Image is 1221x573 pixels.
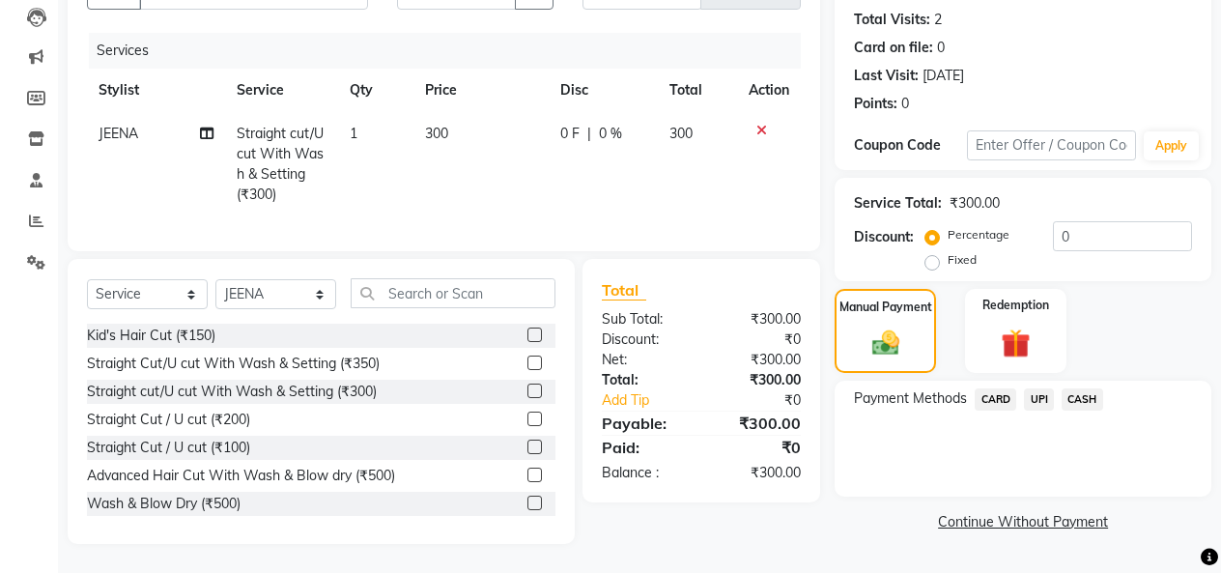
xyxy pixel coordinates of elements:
th: Disc [549,69,658,112]
span: CASH [1062,388,1103,411]
img: _cash.svg [864,328,908,358]
span: | [587,124,591,144]
div: Wash & Blow Dry (₹500) [87,494,241,514]
div: 2 [934,10,942,30]
div: Kid's Hair Cut (₹150) [87,326,215,346]
div: ₹0 [701,436,815,459]
label: Fixed [948,251,977,269]
div: [DATE] [923,66,964,86]
button: Apply [1144,131,1199,160]
div: Last Visit: [854,66,919,86]
a: Continue Without Payment [838,512,1207,532]
span: Total [602,280,646,301]
div: Paid: [587,436,701,459]
th: Total [658,69,737,112]
div: Discount: [854,227,914,247]
th: Price [413,69,548,112]
div: Total: [587,370,701,390]
div: ₹300.00 [701,412,815,435]
span: UPI [1024,388,1054,411]
div: Points: [854,94,897,114]
span: CARD [975,388,1016,411]
th: Service [225,69,338,112]
th: Action [737,69,801,112]
span: 300 [425,125,448,142]
div: Net: [587,350,701,370]
div: ₹300.00 [701,309,815,329]
div: 0 [937,38,945,58]
th: Stylist [87,69,225,112]
div: Discount: [587,329,701,350]
div: Advanced Hair Cut With Wash & Blow dry (₹500) [87,466,395,486]
div: ₹300.00 [950,193,1000,214]
span: 300 [669,125,693,142]
div: Straight Cut/U cut With Wash & Setting (₹350) [87,354,380,374]
div: Sub Total: [587,309,701,329]
div: Services [89,33,815,69]
span: Straight cut/U cut With Wash & Setting (₹300) [237,125,324,203]
input: Search or Scan [351,278,555,308]
label: Manual Payment [839,299,932,316]
div: Card on file: [854,38,933,58]
div: Straight cut/U cut With Wash & Setting (₹300) [87,382,377,402]
div: 0 [901,94,909,114]
label: Percentage [948,226,1009,244]
div: ₹0 [701,329,815,350]
div: ₹300.00 [701,463,815,483]
input: Enter Offer / Coupon Code [967,130,1136,160]
div: Balance : [587,463,701,483]
span: 0 % [599,124,622,144]
div: Total Visits: [854,10,930,30]
a: Add Tip [587,390,721,411]
span: Payment Methods [854,388,967,409]
span: 0 F [560,124,580,144]
div: Straight Cut / U cut (₹100) [87,438,250,458]
span: JEENA [99,125,138,142]
img: _gift.svg [992,326,1039,361]
div: Service Total: [854,193,942,214]
div: Payable: [587,412,701,435]
div: ₹0 [721,390,816,411]
div: ₹300.00 [701,350,815,370]
div: Straight Cut / U cut (₹200) [87,410,250,430]
label: Redemption [982,297,1049,314]
th: Qty [338,69,413,112]
span: 1 [350,125,357,142]
div: ₹300.00 [701,370,815,390]
div: Coupon Code [854,135,967,156]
